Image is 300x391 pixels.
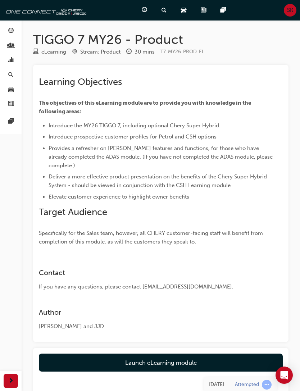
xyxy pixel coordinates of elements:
div: Open Intercom Messenger [276,367,293,384]
span: pages-icon [221,6,226,15]
a: Launch eLearning module [39,354,283,372]
button: SK [284,4,296,17]
div: Stream [72,47,121,56]
h3: Author [39,308,273,317]
div: If you have any questions, please contact [EMAIL_ADDRESS][DOMAIN_NAME]. [39,283,273,291]
a: news-icon [195,3,215,18]
div: Tue Sep 30 2025 17:54:48 GMT+1000 (Australian Eastern Standard Time) [209,381,224,389]
span: clock-icon [126,49,132,55]
span: The objectives of this eLearning module are to provide you with knowledge in the following areas: [39,100,252,115]
span: news-icon [201,6,206,15]
span: news-icon [8,101,14,108]
div: Duration [126,47,155,56]
div: Type [33,47,66,56]
span: Learning Objectives [39,76,122,87]
div: Stream: Product [80,48,121,56]
img: oneconnect [4,3,86,17]
span: Target Audience [39,206,107,218]
span: people-icon [8,43,14,49]
span: guage-icon [142,6,147,15]
a: search-icon [156,3,175,18]
span: car-icon [181,6,186,15]
div: 30 mins [135,48,155,56]
div: [PERSON_NAME] and JJD [39,322,273,331]
span: search-icon [8,72,13,78]
span: target-icon [72,49,77,55]
span: Learning resource code [160,49,204,55]
span: Introduce prospective customer profiles for Petrol and CSH options [49,133,217,140]
span: Provides a refresher on [PERSON_NAME] features and functions, for those who have already complete... [49,145,274,169]
span: Introduce the MY26 TIGGO 7, including optional Chery Super Hybrid. [49,122,221,129]
span: SK [287,6,293,14]
a: car-icon [175,3,195,18]
span: learningResourceType_ELEARNING-icon [33,49,38,55]
span: Specifically for the Sales team, however, all CHERY customer-facing staff will benefit from compl... [39,230,264,245]
span: Elevate customer experience to highlight owner benefits [49,194,189,200]
span: learningRecordVerb_ATTEMPT-icon [262,380,272,390]
span: next-icon [8,377,14,386]
span: pages-icon [8,118,14,125]
span: guage-icon [8,28,14,35]
span: chart-icon [8,57,14,64]
span: car-icon [8,86,14,93]
h1: TIGGO 7 MY26 - Product [33,32,288,47]
a: pages-icon [215,3,235,18]
h3: Contact [39,269,273,277]
span: search-icon [162,6,167,15]
div: Attempted [235,381,259,388]
span: Deliver a more effective product presentation on the benefits of the Chery Super Hybrid System - ... [49,173,268,188]
div: eLearning [41,48,66,56]
a: guage-icon [136,3,156,18]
